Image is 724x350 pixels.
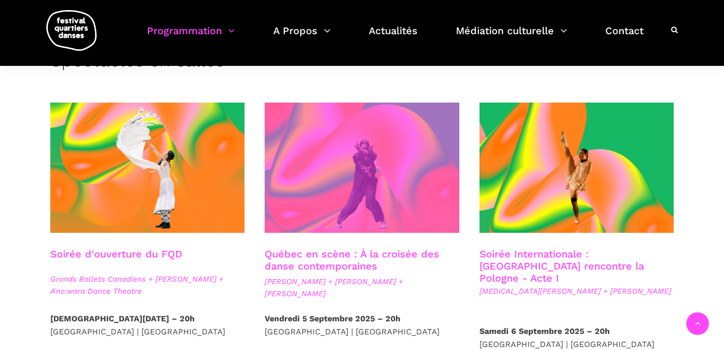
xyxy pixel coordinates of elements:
img: logo-fqd-med [46,10,97,51]
a: Médiation culturelle [456,22,567,52]
a: Programmation [147,22,235,52]
strong: Samedi 6 Septembre 2025 – 20h [479,326,610,336]
a: Contact [605,22,643,52]
span: [PERSON_NAME] + [PERSON_NAME] + [PERSON_NAME] [265,276,459,300]
strong: [DEMOGRAPHIC_DATA][DATE] – 20h [50,314,195,323]
a: Actualités [369,22,418,52]
strong: Vendredi 5 Septembre 2025 – 20h [265,314,400,323]
a: A Propos [273,22,331,52]
a: Soirée d'ouverture du FQD [50,248,182,260]
a: Québec en scène : À la croisée des danse contemporaines [265,248,439,272]
p: [GEOGRAPHIC_DATA] | [GEOGRAPHIC_DATA] [265,312,459,338]
span: [MEDICAL_DATA][PERSON_NAME] + [PERSON_NAME] [479,285,674,297]
a: Soirée Internationale : [GEOGRAPHIC_DATA] rencontre la Pologne - Acte I [479,248,644,284]
span: Grands Ballets Canadiens + [PERSON_NAME] + A'no:wara Dance Theatre [50,273,245,297]
p: [GEOGRAPHIC_DATA] | [GEOGRAPHIC_DATA] [50,312,245,338]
